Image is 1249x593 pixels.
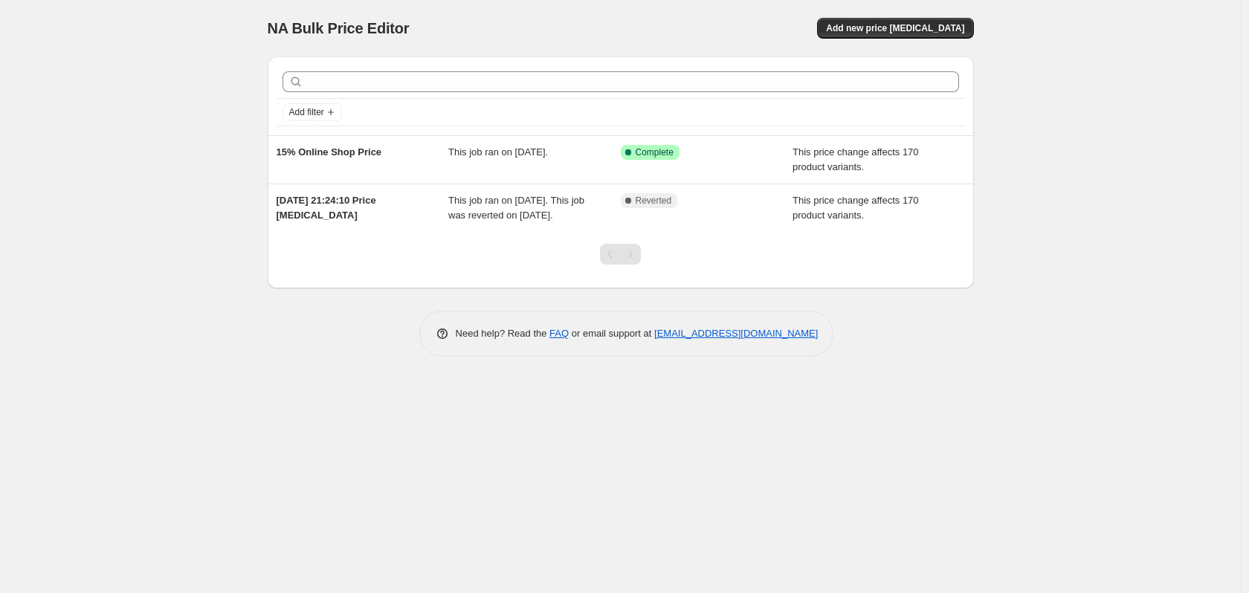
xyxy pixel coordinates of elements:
[277,146,382,158] span: 15% Online Shop Price
[277,195,376,221] span: [DATE] 21:24:10 Price [MEDICAL_DATA]
[793,195,919,221] span: This price change affects 170 product variants.
[549,328,569,339] a: FAQ
[826,22,964,34] span: Add new price [MEDICAL_DATA]
[289,106,324,118] span: Add filter
[636,195,672,207] span: Reverted
[636,146,674,158] span: Complete
[654,328,818,339] a: [EMAIL_ADDRESS][DOMAIN_NAME]
[569,328,654,339] span: or email support at
[268,20,410,36] span: NA Bulk Price Editor
[600,244,641,265] nav: Pagination
[817,18,973,39] button: Add new price [MEDICAL_DATA]
[456,328,550,339] span: Need help? Read the
[448,146,548,158] span: This job ran on [DATE].
[793,146,919,172] span: This price change affects 170 product variants.
[283,103,342,121] button: Add filter
[448,195,584,221] span: This job ran on [DATE]. This job was reverted on [DATE].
